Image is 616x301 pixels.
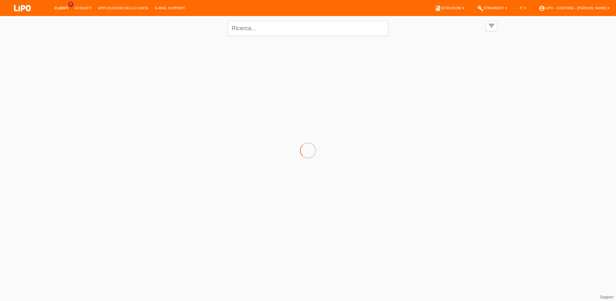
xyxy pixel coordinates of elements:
[72,6,95,10] a: Acquisti
[95,6,152,10] a: Applicazioni della carta
[228,21,388,36] input: Ricerca...
[474,6,510,10] a: buildStrumenti ▾
[6,13,38,18] a: LIPO pay
[152,6,188,10] a: E-mail Support
[68,2,73,7] span: 4
[517,6,529,10] a: IT ▾
[432,6,467,10] a: bookIstruzioni ▾
[488,22,495,29] i: filter_list
[477,5,483,12] i: build
[535,6,613,10] a: account_circleLIPO - Contone - [PERSON_NAME] ▾
[435,5,441,12] i: book
[51,6,72,10] a: Clienti
[539,5,545,12] i: account_circle
[600,295,613,299] a: Support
